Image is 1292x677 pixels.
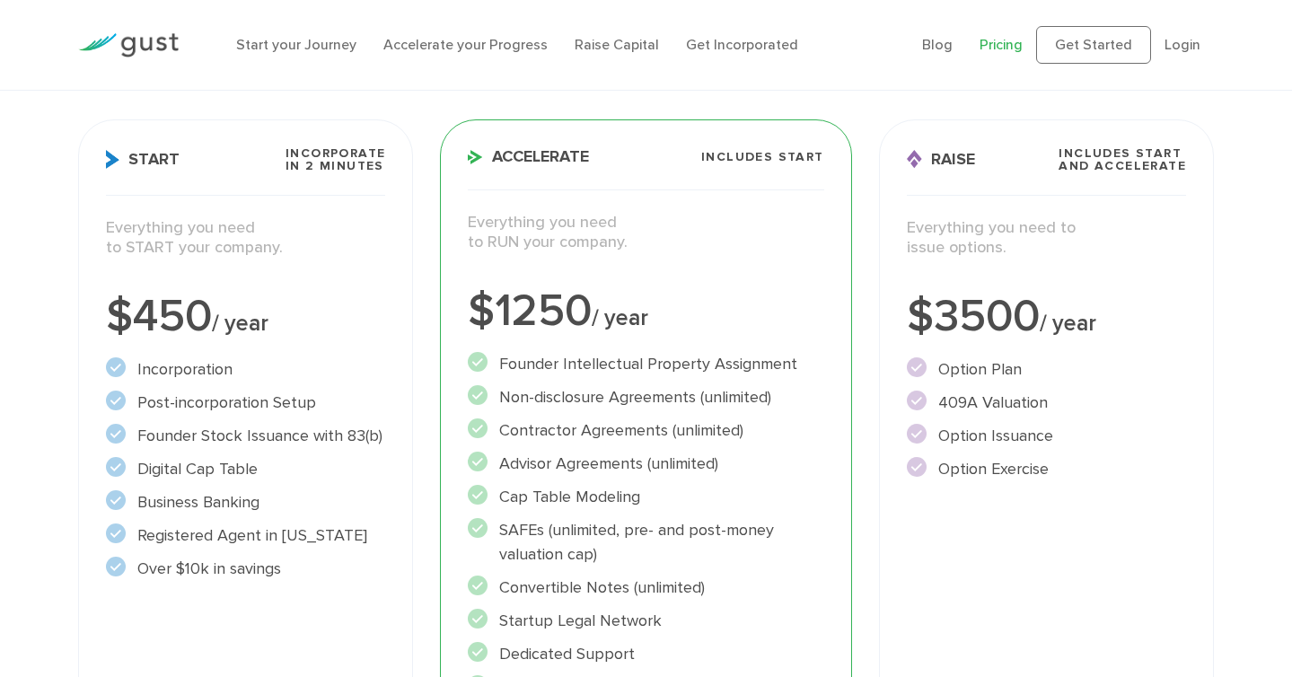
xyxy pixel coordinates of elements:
span: Includes START and ACCELERATE [1059,147,1186,172]
img: Start Icon X2 [106,150,119,169]
li: Contractor Agreements (unlimited) [468,418,823,443]
li: Option Plan [907,357,1186,382]
li: Incorporation [106,357,385,382]
div: $450 [106,295,385,339]
li: Convertible Notes (unlimited) [468,576,823,600]
div: $3500 [907,295,1186,339]
span: / year [1040,310,1096,337]
p: Everything you need to START your company. [106,218,385,259]
a: Get Incorporated [686,36,798,53]
li: Founder Stock Issuance with 83(b) [106,424,385,448]
span: Incorporate in 2 Minutes [286,147,385,172]
a: Pricing [980,36,1023,53]
p: Everything you need to RUN your company. [468,213,823,253]
li: Cap Table Modeling [468,485,823,509]
img: Accelerate Icon [468,150,483,164]
li: Over $10k in savings [106,557,385,581]
li: Advisor Agreements (unlimited) [468,452,823,476]
span: / year [592,304,648,331]
span: Includes START [701,151,824,163]
p: Everything you need to issue options. [907,218,1186,259]
a: Accelerate your Progress [383,36,548,53]
li: Digital Cap Table [106,457,385,481]
li: Option Exercise [907,457,1186,481]
li: Startup Legal Network [468,609,823,633]
li: Non-disclosure Agreements (unlimited) [468,385,823,409]
a: Get Started [1036,26,1151,64]
li: Post-incorporation Setup [106,391,385,415]
span: Raise [907,150,975,169]
li: SAFEs (unlimited, pre- and post-money valuation cap) [468,518,823,567]
a: Blog [922,36,953,53]
span: / year [212,310,268,337]
li: Option Issuance [907,424,1186,448]
li: Registered Agent in [US_STATE] [106,523,385,548]
div: $1250 [468,289,823,334]
img: Gust Logo [78,33,179,57]
a: Login [1165,36,1200,53]
a: Start your Journey [236,36,356,53]
img: Raise Icon [907,150,922,169]
span: Start [106,150,180,169]
li: Founder Intellectual Property Assignment [468,352,823,376]
a: Raise Capital [575,36,659,53]
li: Business Banking [106,490,385,514]
li: Dedicated Support [468,642,823,666]
li: 409A Valuation [907,391,1186,415]
span: Accelerate [468,149,589,165]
